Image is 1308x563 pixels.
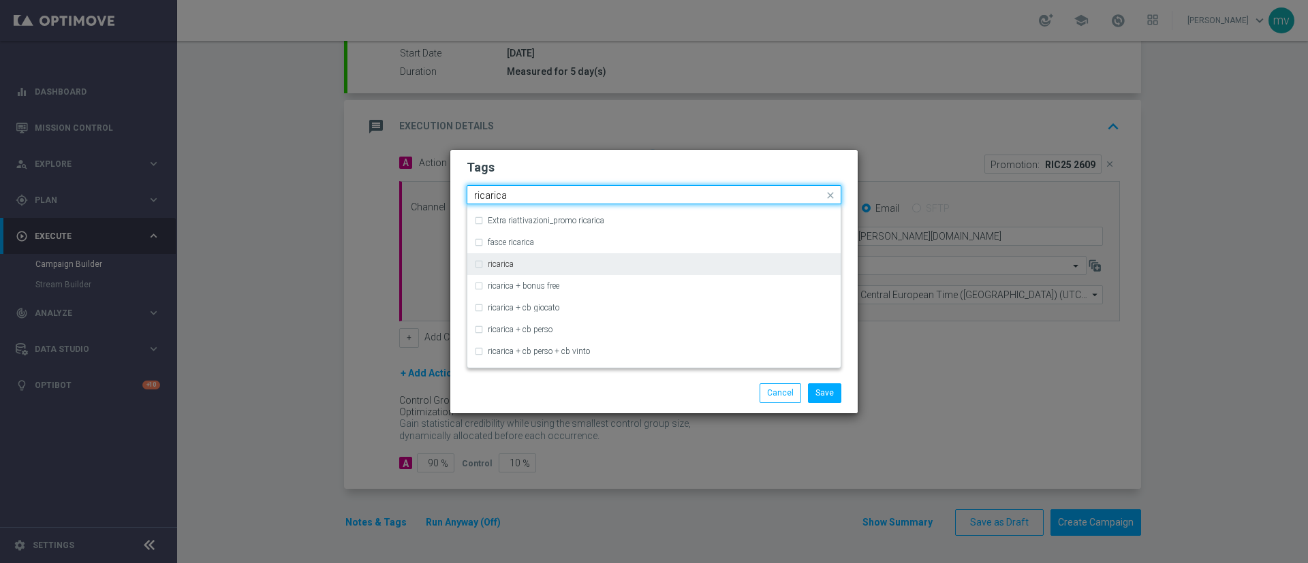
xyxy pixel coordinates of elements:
[474,231,834,253] div: fasce ricarica
[488,282,559,290] label: ricarica + bonus free
[488,347,590,355] label: ricarica + cb perso + cb vinto
[474,210,834,231] div: Extra riattivazioni_promo ricarica
[488,238,534,246] label: fasce ricarica
[488,325,552,334] label: ricarica + cb perso
[474,275,834,297] div: ricarica + bonus free
[474,362,834,384] div: ricarica + progressivo
[488,216,604,225] label: Extra riattivazioni_promo ricarica
[808,383,841,402] button: Save
[488,304,559,312] label: ricarica + cb giocato
[474,340,834,362] div: ricarica + cb perso + cb vinto
[467,159,841,176] h2: Tags
[488,260,514,268] label: ricarica
[474,253,834,275] div: ricarica
[467,204,841,368] ng-dropdown-panel: Options list
[474,319,834,340] div: ricarica + cb perso
[474,297,834,319] div: ricarica + cb giocato
[467,185,841,204] ng-select: talent
[760,383,801,402] button: Cancel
